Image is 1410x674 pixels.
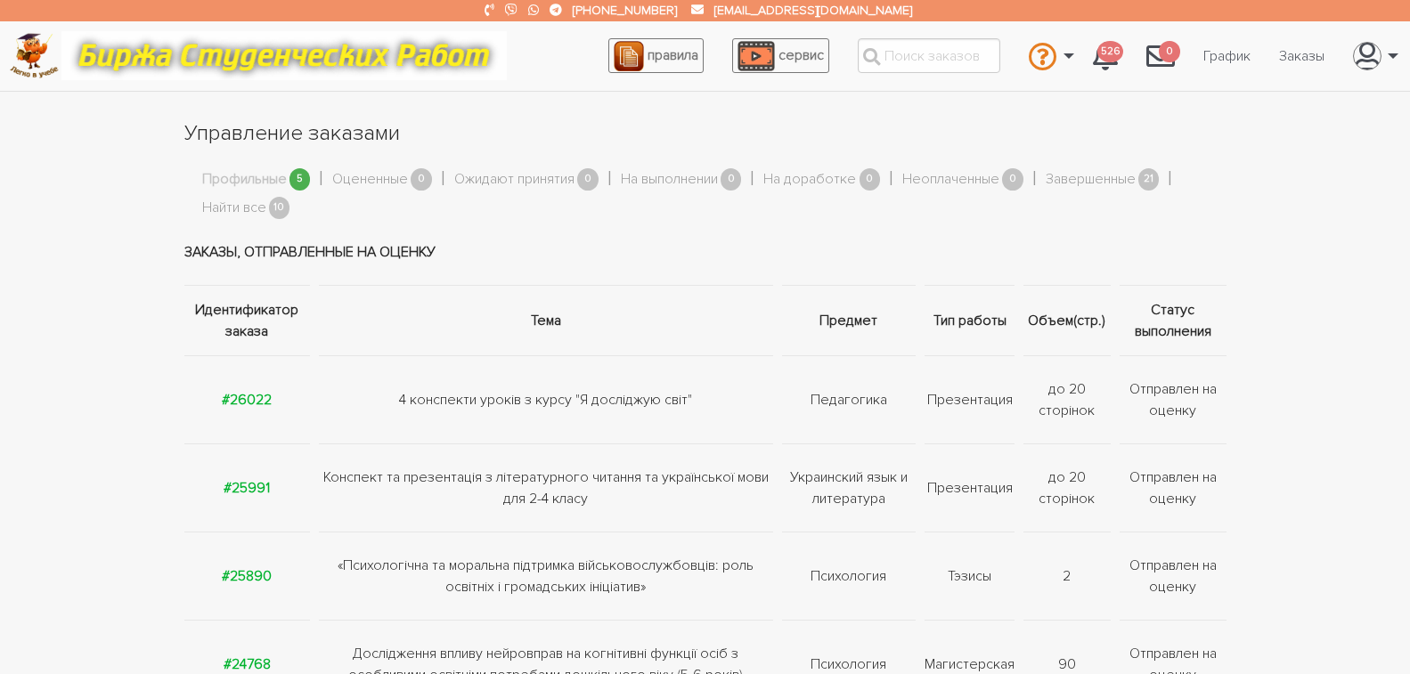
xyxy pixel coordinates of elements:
[920,356,1019,444] td: Презентация
[184,118,1227,149] h1: Управление заказами
[763,168,856,191] a: На доработке
[1265,39,1339,73] a: Заказы
[738,41,775,71] img: play_icon-49f7f135c9dc9a03216cfdbccbe1e3994649169d890fb554cedf0eac35a01ba8.png
[614,41,644,71] img: agreement_icon-feca34a61ba7f3d1581b08bc946b2ec1ccb426f67415f344566775c155b7f62c.png
[778,532,920,621] td: Психология
[1019,286,1115,356] th: Объем(стр.)
[332,168,408,191] a: Оцененные
[184,219,1227,286] td: Заказы, отправленные на оценку
[778,356,920,444] td: Педагогика
[224,479,270,497] a: #25991
[1019,356,1115,444] td: до 20 сторінок
[577,168,599,191] span: 0
[1189,39,1265,73] a: График
[721,168,742,191] span: 0
[920,532,1019,621] td: Тэзисы
[608,38,704,73] a: правила
[732,38,829,73] a: сервис
[920,444,1019,532] td: Презентация
[411,168,432,191] span: 0
[222,567,272,585] a: #25890
[314,356,778,444] td: 4 конспекти уроків з курсу "Я досліджую світ"
[778,286,920,356] th: Предмет
[778,46,824,64] span: сервис
[1132,32,1189,80] a: 0
[1115,356,1227,444] td: Отправлен на оценку
[10,33,59,78] img: logo-c4363faeb99b52c628a42810ed6dfb4293a56d4e4775eb116515dfe7f33672af.png
[860,168,881,191] span: 0
[621,168,718,191] a: На выполнении
[714,3,912,18] a: [EMAIL_ADDRESS][DOMAIN_NAME]
[1115,444,1227,532] td: Отправлен на оценку
[1046,168,1136,191] a: Завершенные
[902,168,999,191] a: Неоплаченные
[778,444,920,532] td: Украинский язык и литература
[314,286,778,356] th: Тема
[224,655,271,673] a: #24768
[1115,286,1227,356] th: Статус выполнения
[269,197,290,219] span: 10
[202,197,266,220] a: Найти все
[202,168,287,191] a: Профильные
[61,31,507,80] img: motto-12e01f5a76059d5f6a28199ef077b1f78e012cfde436ab5cf1d4517935686d32.gif
[454,168,575,191] a: Ожидают принятия
[573,3,677,18] a: [PHONE_NUMBER]
[858,38,1000,73] input: Поиск заказов
[314,444,778,532] td: Конспект та презентація з літературного читання та української мови для 2-4 класу
[1002,168,1023,191] span: 0
[1079,32,1132,80] a: 526
[1159,41,1180,63] span: 0
[1019,532,1115,621] td: 2
[920,286,1019,356] th: Тип работы
[1138,168,1160,191] span: 21
[1019,444,1115,532] td: до 20 сторінок
[648,46,698,64] span: правила
[1115,532,1227,621] td: Отправлен на оценку
[1097,41,1123,63] span: 526
[222,391,272,409] a: #26022
[289,168,311,191] span: 5
[314,532,778,621] td: «Психологічна та моральна підтримка військовослужбовців: роль освітніх і громадських ініціатив»
[184,286,314,356] th: Идентификатор заказа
